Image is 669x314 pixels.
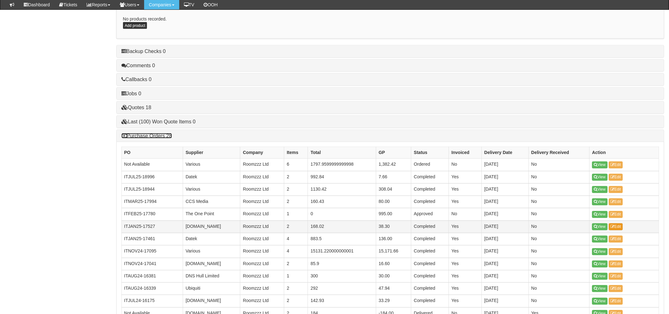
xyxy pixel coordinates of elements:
[376,270,411,282] td: 30.00
[284,233,308,246] td: 4
[284,159,308,171] td: 6
[121,119,196,124] a: Last (100) Won Quote Items 0
[529,196,589,208] td: No
[376,283,411,295] td: 47.94
[121,159,183,171] td: Not Available
[121,147,183,159] th: PO
[183,208,240,221] td: The One Point
[482,233,529,246] td: [DATE]
[240,183,284,196] td: Roomzzz Ltd
[609,186,623,193] a: Edit
[121,246,183,258] td: ITNOV24-17095
[529,270,589,282] td: No
[308,295,376,307] td: 142.93
[411,270,449,282] td: Completed
[240,233,284,246] td: Roomzzz Ltd
[609,162,623,169] a: Edit
[609,223,623,230] a: Edit
[449,208,482,221] td: No
[183,196,240,208] td: CCS Media
[411,221,449,233] td: Completed
[308,183,376,196] td: 1130.42
[121,105,151,110] a: Quotes 18
[411,159,449,171] td: Ordered
[376,196,411,208] td: 80.00
[183,295,240,307] td: [DOMAIN_NAME]
[308,159,376,171] td: 1797.9599999999998
[592,285,608,292] a: View
[121,133,172,139] a: Purchase Orders 28
[592,261,608,268] a: View
[482,196,529,208] td: [DATE]
[284,270,308,282] td: 1
[592,174,608,181] a: View
[284,295,308,307] td: 2
[376,171,411,183] td: 7.66
[449,196,482,208] td: Yes
[284,258,308,270] td: 2
[376,258,411,270] td: 16.60
[449,147,482,159] th: Invoiced
[411,295,449,307] td: Completed
[240,270,284,282] td: Roomzzz Ltd
[308,258,376,270] td: 85.9
[482,246,529,258] td: [DATE]
[240,208,284,221] td: Roomzzz Ltd
[308,196,376,208] td: 160.43
[284,283,308,295] td: 2
[482,283,529,295] td: [DATE]
[482,295,529,307] td: [DATE]
[240,171,284,183] td: Roomzzz Ltd
[121,208,183,221] td: ITFEB25-17780
[284,183,308,196] td: 2
[592,273,608,280] a: View
[529,171,589,183] td: No
[121,295,183,307] td: ITJUL24-16175
[183,221,240,233] td: [DOMAIN_NAME]
[183,233,240,246] td: Datek
[411,196,449,208] td: Completed
[449,246,482,258] td: Yes
[121,49,166,54] a: Backup Checks 0
[529,283,589,295] td: No
[121,233,183,246] td: ITJAN25-17461
[482,171,529,183] td: [DATE]
[240,258,284,270] td: Roomzzz Ltd
[449,183,482,196] td: Yes
[240,295,284,307] td: Roomzzz Ltd
[121,77,152,82] a: Callbacks 0
[121,196,183,208] td: ITMAR25-17994
[121,258,183,270] td: ITNOV24-17041
[240,159,284,171] td: Roomzzz Ltd
[449,171,482,183] td: Yes
[592,211,608,218] a: View
[240,196,284,208] td: Roomzzz Ltd
[411,171,449,183] td: Completed
[529,246,589,258] td: No
[121,283,183,295] td: ITAUG24-16339
[529,208,589,221] td: No
[609,261,623,268] a: Edit
[121,183,183,196] td: ITJUL25-18944
[529,233,589,246] td: No
[376,233,411,246] td: 136.00
[449,221,482,233] td: Yes
[411,283,449,295] td: Completed
[592,223,608,230] a: View
[529,258,589,270] td: No
[529,295,589,307] td: No
[592,298,608,305] a: View
[449,159,482,171] td: No
[482,258,529,270] td: [DATE]
[183,270,240,282] td: DNS Hull Limited
[284,208,308,221] td: 1
[308,233,376,246] td: 883.5
[183,147,240,159] th: Supplier
[284,196,308,208] td: 2
[123,22,147,29] a: Add product
[121,270,183,282] td: ITAUG24-16381
[482,183,529,196] td: [DATE]
[121,221,183,233] td: ITJAN25-17527
[183,171,240,183] td: Datek
[308,221,376,233] td: 168.02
